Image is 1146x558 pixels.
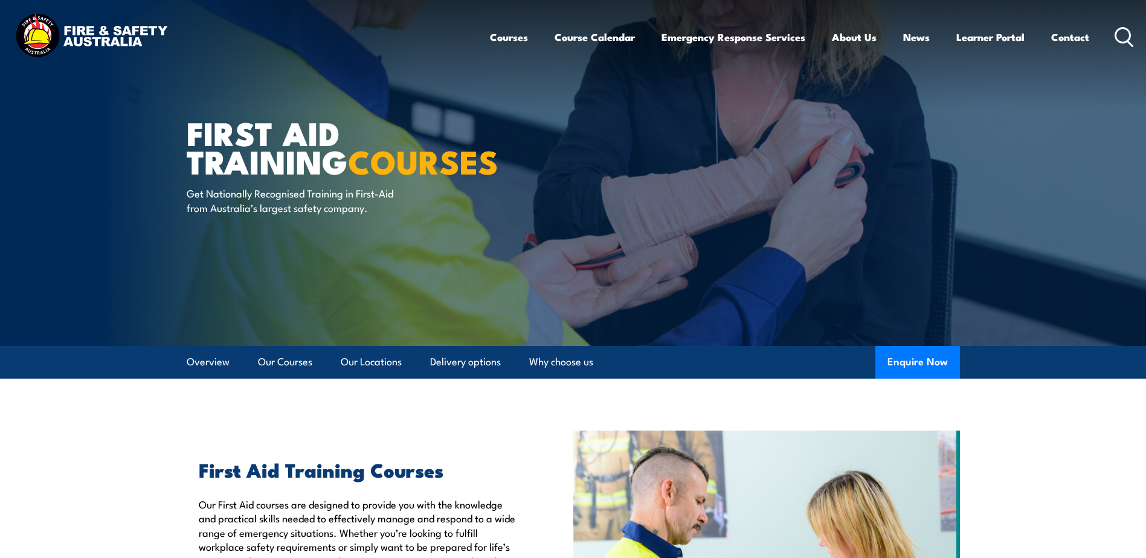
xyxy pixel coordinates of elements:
[348,135,498,185] strong: COURSES
[555,21,635,53] a: Course Calendar
[956,21,1025,53] a: Learner Portal
[1051,21,1089,53] a: Contact
[490,21,528,53] a: Courses
[832,21,877,53] a: About Us
[258,346,312,378] a: Our Courses
[199,461,518,478] h2: First Aid Training Courses
[903,21,930,53] a: News
[187,118,485,175] h1: First Aid Training
[187,186,407,214] p: Get Nationally Recognised Training in First-Aid from Australia’s largest safety company.
[341,346,402,378] a: Our Locations
[529,346,593,378] a: Why choose us
[875,346,960,379] button: Enquire Now
[187,346,230,378] a: Overview
[430,346,501,378] a: Delivery options
[662,21,805,53] a: Emergency Response Services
